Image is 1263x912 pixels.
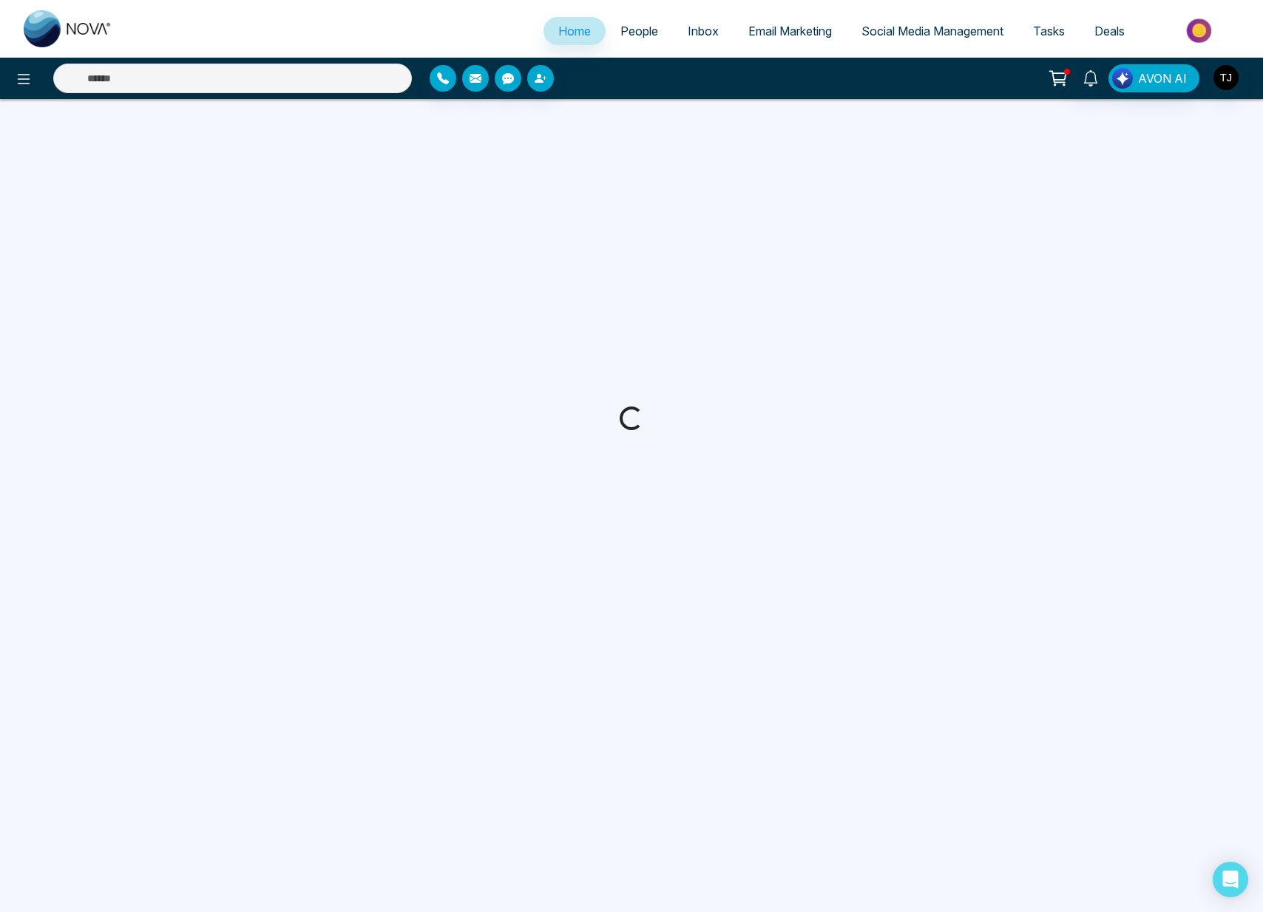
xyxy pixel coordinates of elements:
[558,24,591,38] span: Home
[1080,17,1140,45] a: Deals
[734,17,847,45] a: Email Marketing
[606,17,673,45] a: People
[1112,68,1133,89] img: Lead Flow
[1138,69,1187,87] span: AVON AI
[748,24,832,38] span: Email Marketing
[1147,14,1254,47] img: Market-place.gif
[620,24,658,38] span: People
[688,24,719,38] span: Inbox
[1033,24,1065,38] span: Tasks
[861,24,1003,38] span: Social Media Management
[1108,64,1199,92] button: AVON AI
[24,10,112,47] img: Nova CRM Logo
[1018,17,1080,45] a: Tasks
[1094,24,1125,38] span: Deals
[544,17,606,45] a: Home
[847,17,1018,45] a: Social Media Management
[673,17,734,45] a: Inbox
[1213,65,1239,90] img: User Avatar
[1213,862,1248,897] div: Open Intercom Messenger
